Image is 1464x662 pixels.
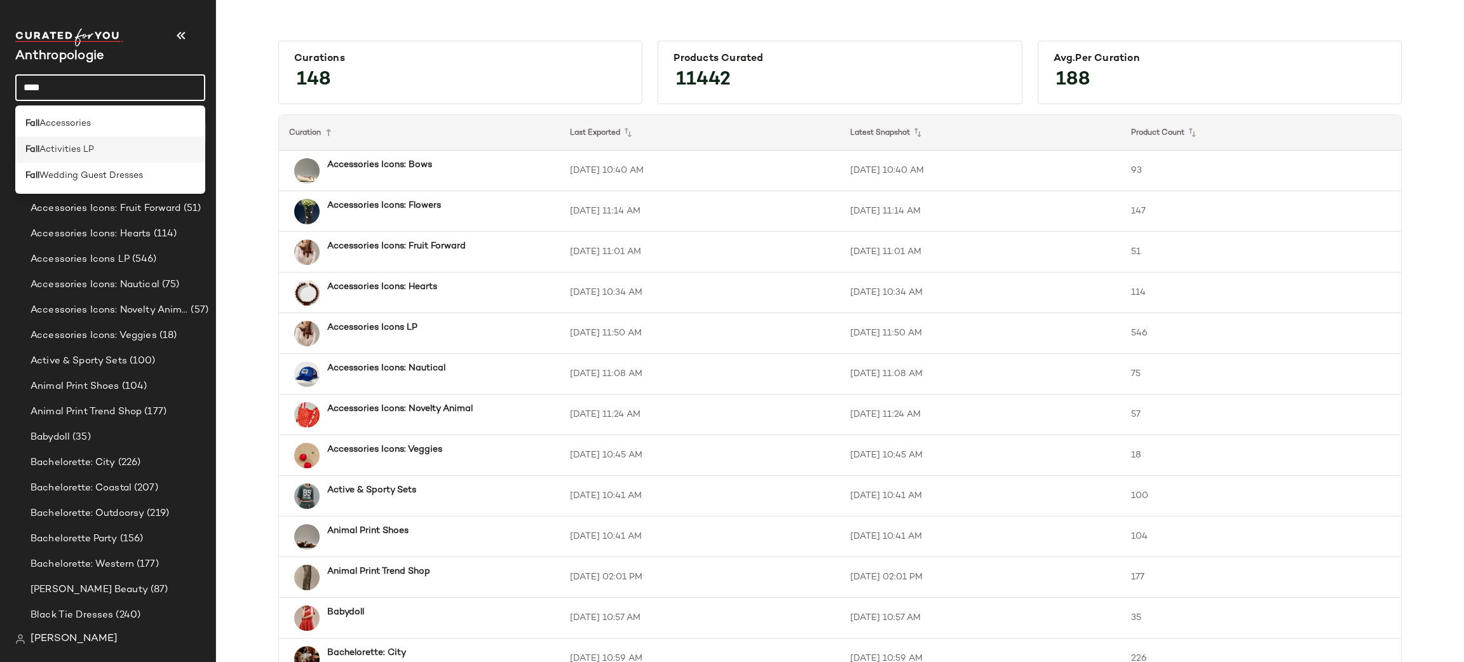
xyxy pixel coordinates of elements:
[39,117,91,130] span: Accessories
[113,608,140,623] span: (240)
[327,158,432,172] b: Accessories Icons: Bows
[674,53,1006,65] div: Products Curated
[1121,191,1402,232] td: 147
[284,57,344,103] span: 148
[1121,395,1402,435] td: 57
[327,402,473,415] b: Accessories Icons: Novelty Animal
[294,199,320,224] img: 90698549_030_b19
[30,252,130,267] span: Accessories Icons LP
[560,598,841,638] td: [DATE] 10:57 AM
[157,328,177,343] span: (18)
[1121,273,1402,313] td: 114
[279,115,560,151] th: Curation
[30,201,181,216] span: Accessories Icons: Fruit Forward
[840,517,1121,557] td: [DATE] 10:41 AM
[30,481,132,496] span: Bachelorette: Coastal
[130,252,157,267] span: (546)
[560,232,841,273] td: [DATE] 11:01 AM
[294,605,320,631] img: 4130326950054_060_b
[39,143,94,156] span: Activities LP
[30,506,144,521] span: Bachelorette: Outdoorsy
[840,151,1121,191] td: [DATE] 10:40 AM
[148,583,168,597] span: (87)
[1121,151,1402,191] td: 93
[840,273,1121,313] td: [DATE] 10:34 AM
[327,565,430,578] b: Animal Print Trend Shop
[30,583,148,597] span: [PERSON_NAME] Beauty
[840,435,1121,476] td: [DATE] 10:45 AM
[25,117,39,130] b: Fall
[840,395,1121,435] td: [DATE] 11:24 AM
[132,481,158,496] span: (207)
[327,483,416,497] b: Active & Sporty Sets
[1121,435,1402,476] td: 18
[30,632,118,647] span: [PERSON_NAME]
[327,321,417,334] b: Accessories Icons LP
[840,313,1121,354] td: [DATE] 11:50 AM
[1054,53,1386,65] div: Avg.per Curation
[294,524,320,550] img: 93054575_018_b
[30,379,119,394] span: Animal Print Shoes
[30,354,127,368] span: Active & Sporty Sets
[30,430,70,445] span: Babydoll
[294,565,320,590] img: 92816552_009_b
[840,191,1121,232] td: [DATE] 11:14 AM
[127,354,156,368] span: (100)
[30,557,134,572] span: Bachelorette: Western
[134,557,159,572] span: (177)
[181,201,201,216] span: (51)
[294,402,320,428] img: 103522066_070_b
[144,506,169,521] span: (219)
[327,443,442,456] b: Accessories Icons: Veggies
[294,240,320,265] img: 102391869_021_p
[560,517,841,557] td: [DATE] 10:41 AM
[30,405,142,419] span: Animal Print Trend Shop
[327,240,466,253] b: Accessories Icons: Fruit Forward
[30,328,157,343] span: Accessories Icons: Veggies
[159,278,180,292] span: (75)
[294,280,320,306] img: 104029061_020_b
[560,435,841,476] td: [DATE] 10:45 AM
[30,278,159,292] span: Accessories Icons: Nautical
[294,443,320,468] img: 91036277_075_b
[560,191,841,232] td: [DATE] 11:14 AM
[327,646,406,659] b: Bachelorette: City
[118,532,144,546] span: (156)
[30,532,118,546] span: Bachelorette Party
[15,634,25,644] img: svg%3e
[1121,517,1402,557] td: 104
[1121,598,1402,638] td: 35
[840,557,1121,598] td: [DATE] 02:01 PM
[188,303,208,318] span: (57)
[327,524,409,537] b: Animal Print Shoes
[1121,354,1402,395] td: 75
[840,115,1121,151] th: Latest Snapshot
[30,227,151,241] span: Accessories Icons: Hearts
[1121,232,1402,273] td: 51
[294,361,320,387] img: 100027366_043_b
[1043,57,1103,103] span: 188
[327,361,445,375] b: Accessories Icons: Nautical
[663,57,743,103] span: 11442
[560,395,841,435] td: [DATE] 11:24 AM
[840,476,1121,517] td: [DATE] 10:41 AM
[560,476,841,517] td: [DATE] 10:41 AM
[327,605,364,619] b: Babydoll
[1121,476,1402,517] td: 100
[327,199,441,212] b: Accessories Icons: Flowers
[15,50,104,63] span: Current Company Name
[39,169,143,182] span: Wedding Guest Dresses
[1121,313,1402,354] td: 546
[25,143,39,156] b: Fall
[70,430,91,445] span: (35)
[560,313,841,354] td: [DATE] 11:50 AM
[327,280,437,294] b: Accessories Icons: Hearts
[560,115,841,151] th: Last Exported
[294,53,627,65] div: Curations
[840,232,1121,273] td: [DATE] 11:01 AM
[840,354,1121,395] td: [DATE] 11:08 AM
[560,273,841,313] td: [DATE] 10:34 AM
[116,456,141,470] span: (226)
[30,456,116,470] span: Bachelorette: City
[294,483,320,509] img: 4277477790001_037_b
